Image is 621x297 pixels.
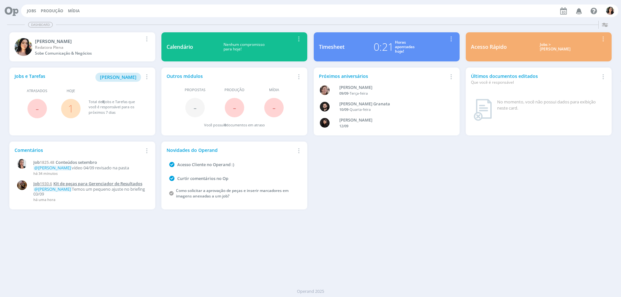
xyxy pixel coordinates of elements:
[204,122,265,128] div: Você possui documentos em atraso
[167,43,193,51] div: Calendário
[33,187,147,197] p: Temos um pequeno ajuste no briefing 03/09
[339,91,444,96] div: -
[27,88,47,94] span: Atrasados
[339,91,348,96] span: 09/09
[339,101,444,107] div: Bruno Corralo Granata
[95,74,141,80] a: [PERSON_NAME]
[100,74,136,80] span: [PERSON_NAME]
[35,38,143,45] div: Tamiris Soares
[177,175,228,181] a: Curtir comentários no Op
[339,117,444,123] div: Luana da Silva de Andrade
[471,73,599,85] div: Últimos documentos editados
[68,8,80,14] a: Mídia
[395,40,415,54] div: Horas apontadas hoje!
[67,88,75,94] span: Hoje
[56,159,97,165] span: Conteúdos setembro
[176,188,289,199] a: Como solicitar a aprovação de peças e inserir marcadores em imagens anexadas a um job?
[177,162,234,167] a: Acesso Cliente no Operand :)
[15,73,143,82] div: Jobs e Tarefas
[15,38,32,56] img: T
[39,8,65,14] button: Produção
[350,91,368,96] span: Terça-feira
[193,101,197,114] span: -
[33,165,147,171] p: vídeo 04/09 revisado na pasta
[269,87,279,93] span: Mídia
[89,99,144,115] div: Total de Jobs e Tarefas que você é responsável para os próximos 7 dias
[471,80,599,85] div: Que você é responsável
[53,181,142,186] span: Kit de peças para Gerenciador de Resultados
[320,102,330,111] img: B
[474,99,492,121] img: dashboard_not_found.png
[35,45,143,50] div: Redatora Plena
[167,73,295,80] div: Outros módulos
[319,73,447,80] div: Próximos aniversários
[224,122,226,127] span: 0
[28,22,53,27] span: Dashboard
[339,84,444,91] div: Aline Beatriz Jackisch
[34,165,71,171] span: @[PERSON_NAME]
[33,181,147,186] a: Job1930.6Kit de peças para Gerenciador de Resultados
[68,101,74,115] a: 1
[512,42,599,52] div: Jobs > [PERSON_NAME]
[185,87,205,93] span: Propostas
[40,160,54,165] span: 1825.48
[320,85,330,95] img: A
[319,43,344,51] div: Timesheet
[233,101,236,114] span: -
[33,160,147,165] a: Job1825.48Conteúdos setembro
[374,39,394,55] div: 0:21
[272,101,276,114] span: -
[33,197,55,202] span: há uma hora
[102,99,104,104] span: 8
[320,118,330,128] img: L
[95,73,141,82] button: [PERSON_NAME]
[339,107,444,112] div: -
[40,181,52,186] span: 1930.6
[9,32,155,61] a: T[PERSON_NAME]Redatora PlenaSobe Comunicação & Negócios
[17,180,27,190] img: A
[35,50,143,56] div: Sobe Comunicação & Negócios
[15,147,143,154] div: Comentários
[471,43,507,51] div: Acesso Rápido
[339,123,348,128] span: 12/09
[314,32,460,61] a: Timesheet0:21Horasapontadashoje!
[339,107,348,112] span: 10/09
[17,159,27,169] img: C
[224,87,245,93] span: Produção
[167,147,295,154] div: Novidades do Operand
[41,8,63,14] a: Produção
[606,5,615,16] button: T
[27,8,36,14] a: Jobs
[36,101,39,115] span: -
[606,7,614,15] img: T
[497,99,604,111] div: No momento, você não possui dados para exibição neste card.
[33,171,58,176] span: há 34 minutos
[350,107,371,112] span: Quarta-feira
[34,186,71,192] span: @[PERSON_NAME]
[193,42,295,52] div: Nenhum compromisso para hoje!
[25,8,38,14] button: Jobs
[66,8,82,14] button: Mídia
